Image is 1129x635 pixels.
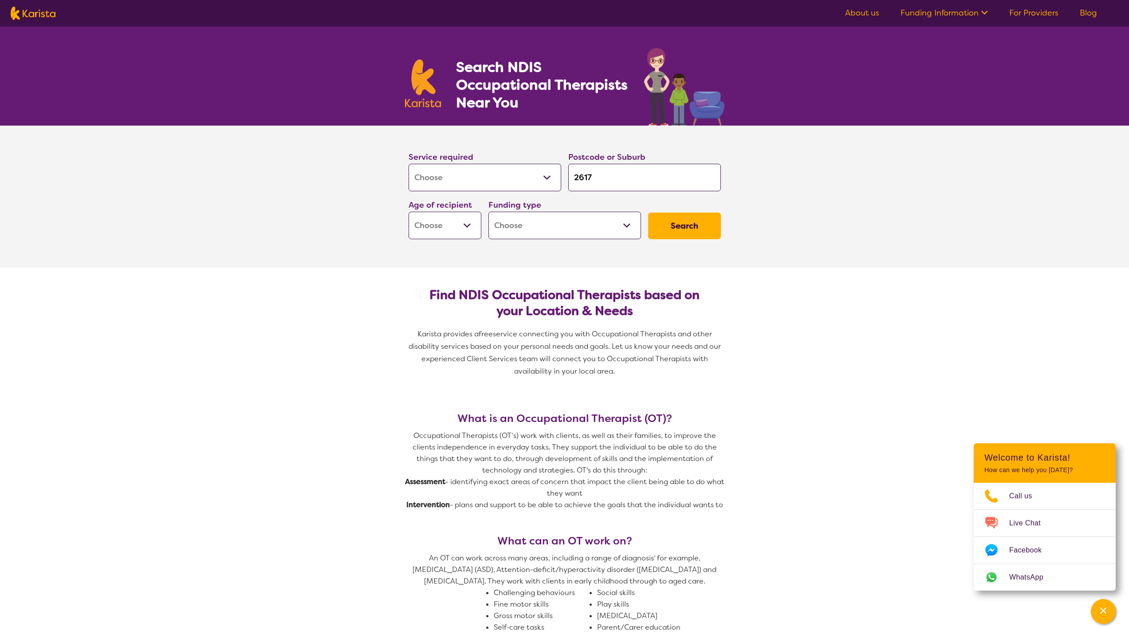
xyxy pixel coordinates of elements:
a: Funding Information [901,8,988,18]
strong: Assessment [405,477,445,486]
li: Play skills [597,599,693,610]
strong: Intervention [406,500,450,509]
li: Self-care tasks [494,622,590,633]
div: Channel Menu [974,443,1116,591]
ul: Choose channel [974,483,1116,591]
img: occupational-therapy [644,48,724,126]
span: Live Chat [1009,517,1051,530]
a: For Providers [1009,8,1058,18]
p: - plans and support to be able to achieve the goals that the individual wants to [405,499,724,511]
img: Karista logo [405,59,441,107]
span: free [479,329,493,339]
button: Search [648,213,721,239]
button: Channel Menu [1091,599,1116,624]
p: How can we help you [DATE]? [984,466,1105,474]
input: Type [568,164,721,191]
li: Social skills [597,587,693,599]
li: Parent/Carer education [597,622,693,633]
p: Occupational Therapists (OT’s) work with clients, as well as their families, to improve the clien... [405,430,724,476]
a: Web link opens in a new tab. [974,564,1116,591]
span: Call us [1009,489,1043,503]
span: WhatsApp [1009,571,1054,584]
span: service connecting you with Occupational Therapists and other disability services based on your p... [409,329,723,376]
img: Karista logo [11,7,55,20]
span: Facebook [1009,544,1052,557]
li: Fine motor skills [494,599,590,610]
h3: What can an OT work on? [405,535,724,547]
a: Blog [1080,8,1097,18]
span: Karista provides a [417,329,479,339]
h2: Welcome to Karista! [984,452,1105,463]
li: Challenging behaviours [494,587,590,599]
li: Gross motor skills [494,610,590,622]
label: Age of recipient [409,200,472,210]
h3: What is an Occupational Therapist (OT)? [405,412,724,425]
p: - identifying exact areas of concern that impact the client being able to do what they want [405,476,724,499]
label: Postcode or Suburb [568,152,645,162]
h2: Find NDIS Occupational Therapists based on your Location & Needs [416,287,714,319]
h1: Search NDIS Occupational Therapists Near You [456,58,629,111]
a: About us [845,8,879,18]
p: An OT can work across many areas, including a range of diagnosis' for example, [MEDICAL_DATA] (AS... [405,552,724,587]
label: Service required [409,152,473,162]
li: [MEDICAL_DATA] [597,610,693,622]
label: Funding type [488,200,541,210]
